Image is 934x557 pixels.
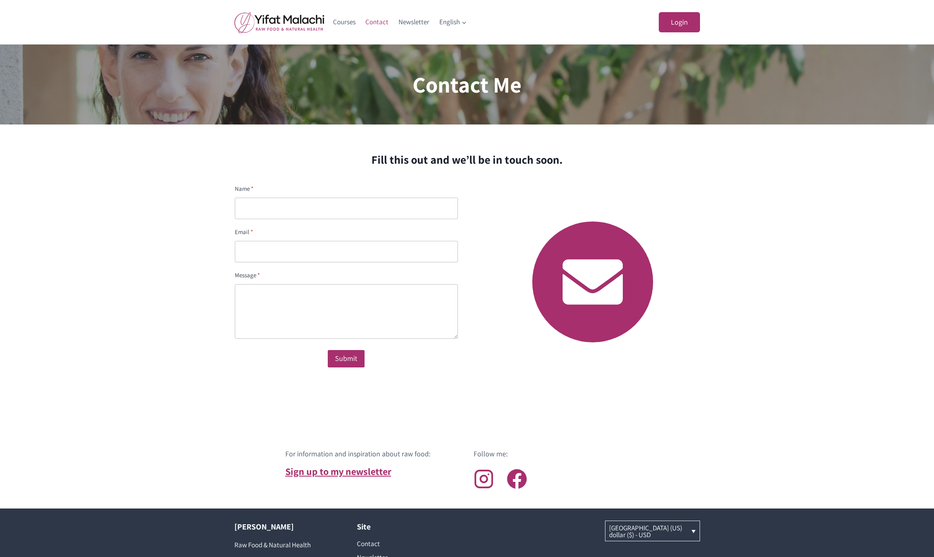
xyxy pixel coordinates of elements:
[474,448,508,459] h6: Follow me:
[361,13,394,32] a: Contact
[234,521,333,533] h2: [PERSON_NAME]
[285,448,430,459] h6: For information and inspiration about raw food:
[357,537,455,551] a: Contact
[357,521,455,533] h2: Site
[434,13,472,32] a: English
[335,353,357,365] div: Submit
[394,13,434,32] a: Newsletter
[234,540,333,551] p: Raw Food & Natural Health
[328,13,472,32] nav: Primary Navigation
[328,350,365,367] button: Submit
[235,184,458,194] div: Name
[328,13,361,32] a: Courses
[235,227,458,237] div: Email
[234,12,324,33] img: yifat_logo41_en.png
[235,270,458,280] div: Message
[439,17,467,27] span: English
[659,12,700,33] a: Login
[285,465,391,478] a: Sign up to my newsletter
[605,521,700,541] a: [GEOGRAPHIC_DATA] (US) dollar ($) - USD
